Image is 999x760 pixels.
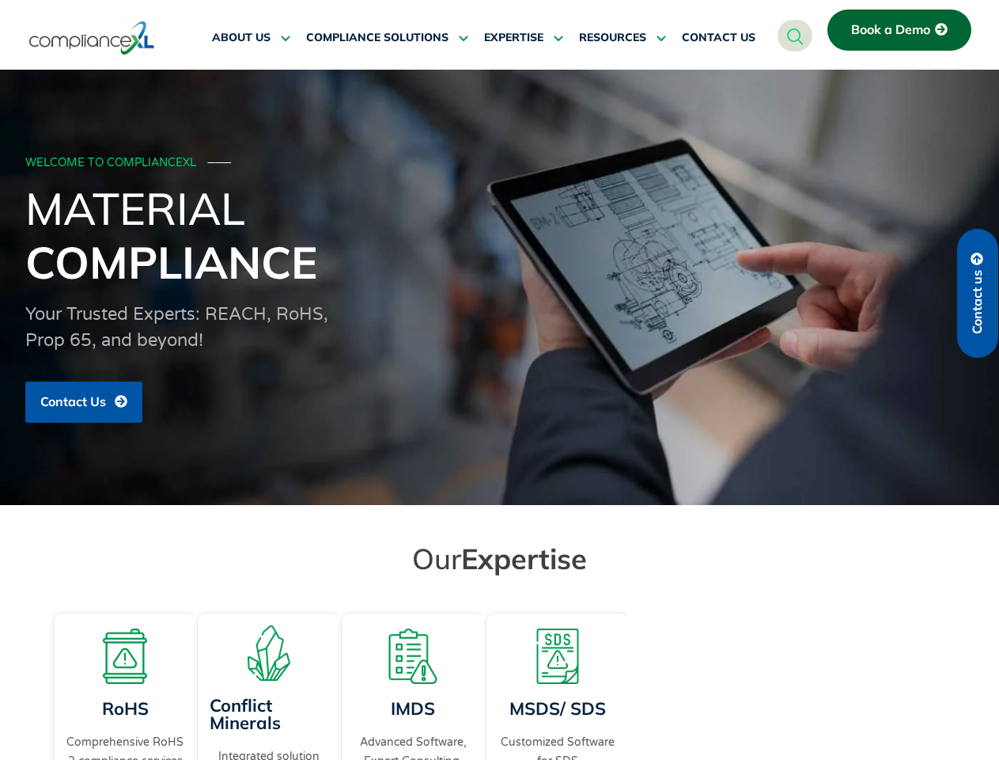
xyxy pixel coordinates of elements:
h2: Our [57,541,943,576]
a: RESOURCES [579,19,666,57]
a: COMPLIANCE SOLUTIONS [306,19,468,57]
span: Contact us [971,270,985,334]
a: Contact Us [25,382,142,423]
span: ABOUT US [212,31,271,45]
a: navsearch-button [778,20,812,51]
span: Contact Us [40,395,106,409]
a: Conflict Minerals [210,694,281,734]
img: A board with a warning sign [97,629,153,684]
a: Contact us [957,229,998,358]
span: Your Trusted Experts: REACH, RoHS, Prop 65, and beyond! [25,304,328,351]
img: A list board with a warning [385,629,441,684]
span: Book a Demo [851,23,930,37]
img: logo-one.svg [29,20,155,56]
img: A representation of minerals [241,625,297,681]
span: CONTACT US [682,31,755,45]
div: WELCOME TO COMPLIANCEXL [25,157,970,170]
span: ─── [208,156,232,169]
a: EXPERTISE [484,19,563,57]
span: Compliance [25,234,317,290]
a: IMDS [391,697,435,720]
a: Book a Demo [827,9,971,51]
a: ABOUT US [212,19,290,57]
h1: Material [25,181,974,289]
a: CONTACT US [682,19,755,57]
a: RoHS [101,697,148,720]
img: A warning board with SDS displaying [530,629,585,684]
span: Expertise [461,541,587,576]
a: MSDS/ SDS [509,697,606,720]
span: COMPLIANCE SOLUTIONS [306,31,448,45]
span: RESOURCES [579,31,646,45]
span: EXPERTISE [484,31,543,45]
